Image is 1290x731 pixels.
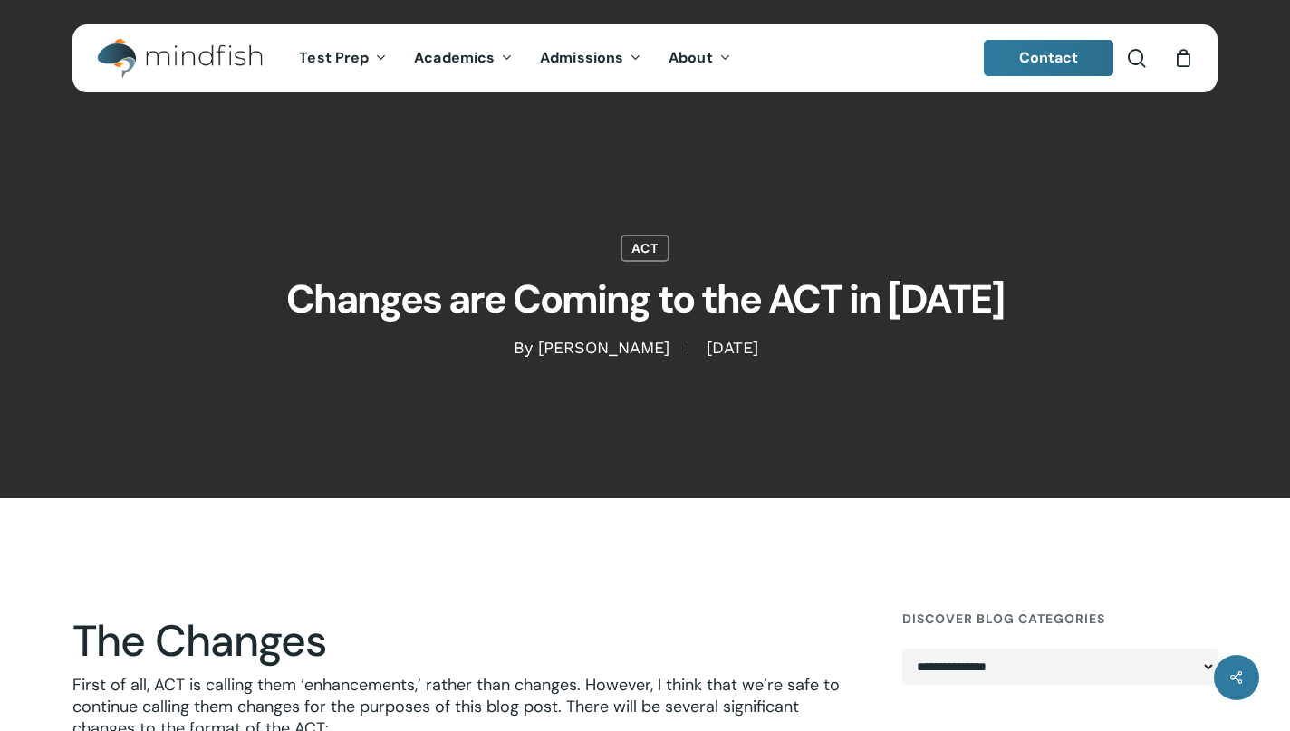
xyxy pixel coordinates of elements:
[688,341,776,354] span: [DATE]
[514,341,533,354] span: By
[526,51,655,66] a: Admissions
[400,51,526,66] a: Academics
[538,338,669,357] a: [PERSON_NAME]
[669,48,713,67] span: About
[621,235,669,262] a: ACT
[1019,48,1079,67] span: Contact
[285,24,744,92] nav: Main Menu
[655,51,745,66] a: About
[1173,48,1193,68] a: Cart
[540,48,623,67] span: Admissions
[414,48,495,67] span: Academics
[902,602,1218,635] h4: Discover Blog Categories
[984,40,1114,76] a: Contact
[192,262,1098,337] h1: Changes are Coming to the ACT in [DATE]
[299,48,369,67] span: Test Prep
[72,24,1218,92] header: Main Menu
[72,615,856,668] h2: The Changes
[285,51,400,66] a: Test Prep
